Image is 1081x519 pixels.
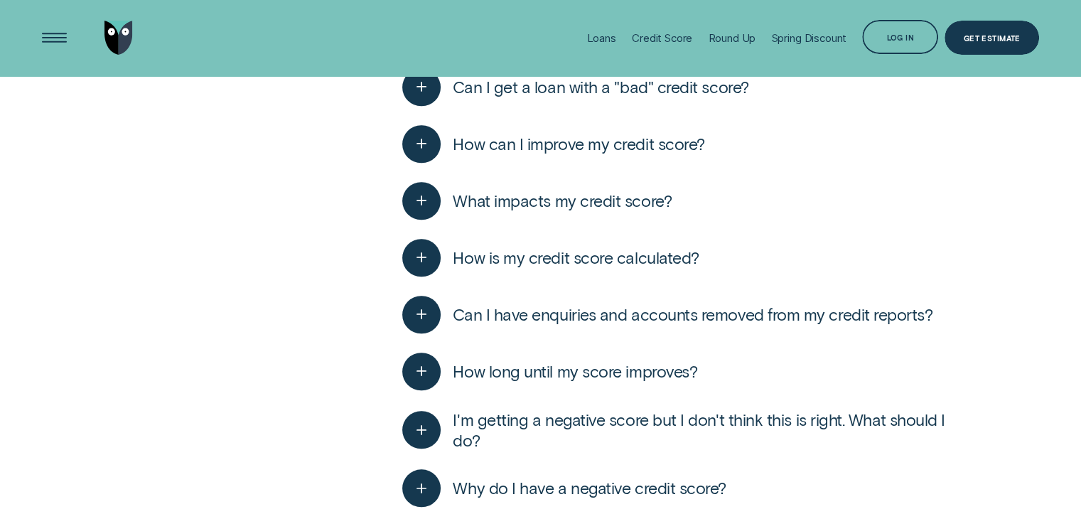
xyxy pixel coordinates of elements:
button: How long until my score improves? [402,353,697,390]
button: Can I have enquiries and accounts removed from my credit reports? [402,296,932,333]
button: How can I improve my credit score? [402,125,704,163]
button: Open Menu [37,21,71,55]
button: Log in [862,20,938,54]
span: How is my credit score calculated? [453,247,699,268]
span: How long until my score improves? [453,361,697,382]
span: Can I get a loan with a "bad" credit score? [453,77,748,97]
button: How is my credit score calculated? [402,239,699,277]
button: I'm getting a negative score but I don't think this is right. What should I do? [402,410,967,451]
span: What impacts my credit score? [453,191,672,211]
button: Can I get a loan with a "bad" credit score? [402,68,748,106]
span: I'm getting a negative score but I don't think this is right. What should I do? [453,410,967,451]
div: Spring Discount [771,31,846,45]
img: Wisr [104,21,133,55]
span: How can I improve my credit score? [453,134,704,154]
span: Why do I have a negative credit score? [453,478,726,498]
div: Credit Score [632,31,692,45]
div: Loans [587,31,616,45]
button: Why do I have a negative credit score? [402,469,726,507]
button: What impacts my credit score? [402,182,672,220]
span: Can I have enquiries and accounts removed from my credit reports? [453,304,932,325]
a: Get Estimate [945,21,1039,55]
div: Round Up [708,31,755,45]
